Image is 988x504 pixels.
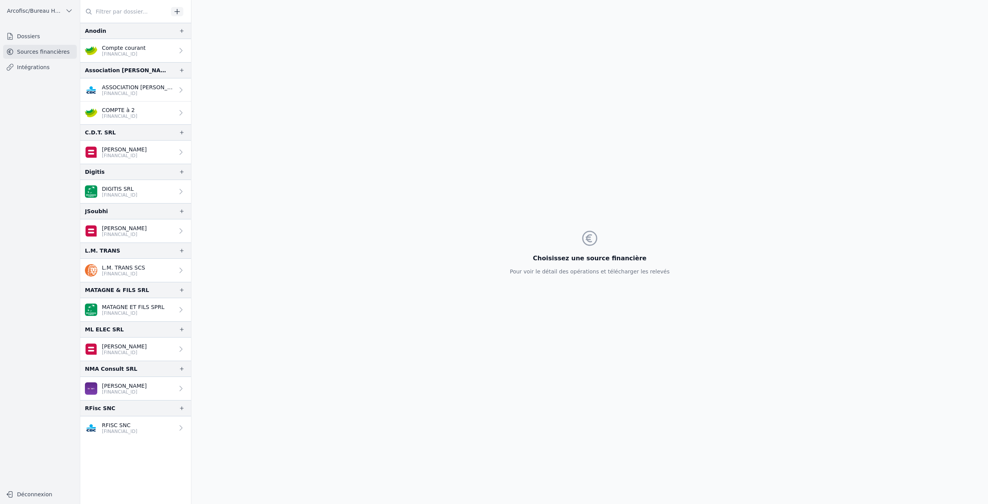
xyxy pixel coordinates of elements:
p: DIGITIS SRL [102,185,137,193]
p: [PERSON_NAME] [102,224,147,232]
a: [PERSON_NAME] [FINANCIAL_ID] [80,338,191,361]
a: [PERSON_NAME] [FINANCIAL_ID] [80,141,191,164]
p: RFISC SNC [102,421,137,429]
img: CBC_CREGBEBB.png [85,422,97,434]
div: L.M. TRANS [85,246,120,255]
p: [PERSON_NAME] [102,382,147,390]
div: NMA Consult SRL [85,364,137,373]
div: Anodin [85,26,106,36]
input: Filtrer par dossier... [80,5,168,19]
a: DIGITIS SRL [FINANCIAL_ID] [80,180,191,203]
img: ing.png [85,264,97,277]
div: Association [PERSON_NAME] et [PERSON_NAME] [85,66,166,75]
button: Déconnexion [3,488,77,501]
p: [FINANCIAL_ID] [102,90,174,97]
div: ML ELEC SRL [85,325,124,334]
a: RFISC SNC [FINANCIAL_ID] [80,416,191,440]
p: [FINANCIAL_ID] [102,350,147,356]
p: Pour voir le détail des opérations et télécharger les relevés [510,268,670,275]
img: crelan.png [85,44,97,57]
img: belfius-1.png [85,225,97,237]
p: Compte courant [102,44,145,52]
span: Arcofisc/Bureau Haot [7,7,62,15]
a: COMPTE à 2 [FINANCIAL_ID] [80,102,191,124]
div: JSoubhi [85,207,108,216]
h3: Choisissez une source financière [510,254,670,263]
p: [PERSON_NAME] [102,343,147,350]
div: C.D.T. SRL [85,128,116,137]
p: L.M. TRANS SCS [102,264,145,272]
img: CBC_CREGBEBB.png [85,84,97,96]
a: MATAGNE ET FILS SPRL [FINANCIAL_ID] [80,298,191,321]
p: MATAGNE ET FILS SPRL [102,303,164,311]
div: Digitis [85,167,105,176]
p: [FINANCIAL_ID] [102,389,147,395]
a: L.M. TRANS SCS [FINANCIAL_ID] [80,259,191,282]
p: [FINANCIAL_ID] [102,310,164,316]
img: BNP_BE_BUSINESS_GEBABEBB.png [85,304,97,316]
a: [PERSON_NAME] [FINANCIAL_ID] [80,377,191,400]
button: Arcofisc/Bureau Haot [3,5,77,17]
a: Dossiers [3,29,77,43]
a: [PERSON_NAME] [FINANCIAL_ID] [80,219,191,243]
img: BNP_BE_BUSINESS_GEBABEBB.png [85,185,97,198]
img: belfius-1.png [85,343,97,355]
a: Intégrations [3,60,77,74]
p: [FINANCIAL_ID] [102,428,137,434]
p: [FINANCIAL_ID] [102,192,137,198]
p: COMPTE à 2 [102,106,137,114]
p: [FINANCIAL_ID] [102,153,147,159]
img: belfius-1.png [85,146,97,158]
div: RFisc SNC [85,404,115,413]
a: Sources financières [3,45,77,59]
img: crelan.png [85,107,97,119]
p: ASSOCIATION [PERSON_NAME] [102,83,174,91]
p: [FINANCIAL_ID] [102,51,145,57]
p: [FINANCIAL_ID] [102,271,145,277]
p: [FINANCIAL_ID] [102,231,147,238]
img: BEOBANK_CTBKBEBX.png [85,382,97,395]
a: Compte courant [FINANCIAL_ID] [80,39,191,62]
p: [PERSON_NAME] [102,146,147,153]
a: ASSOCIATION [PERSON_NAME] [FINANCIAL_ID] [80,78,191,102]
p: [FINANCIAL_ID] [102,113,137,119]
div: MATAGNE & FILS SRL [85,285,149,295]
